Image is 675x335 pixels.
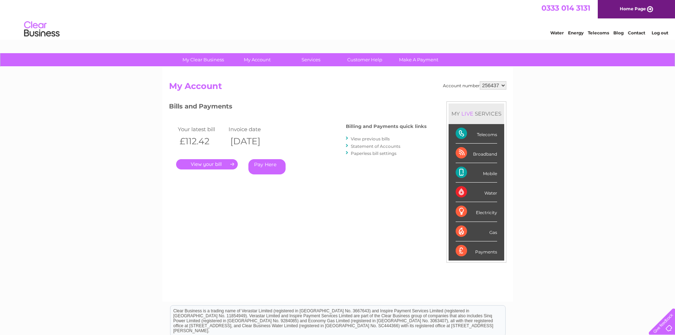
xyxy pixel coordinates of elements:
[456,241,497,261] div: Payments
[588,30,609,35] a: Telecoms
[351,136,390,141] a: View previous bills
[351,144,400,149] a: Statement of Accounts
[389,53,448,66] a: Make A Payment
[456,222,497,241] div: Gas
[652,30,668,35] a: Log out
[628,30,645,35] a: Contact
[568,30,584,35] a: Energy
[174,53,232,66] a: My Clear Business
[176,124,227,134] td: Your latest bill
[169,101,427,114] h3: Bills and Payments
[550,30,564,35] a: Water
[613,30,624,35] a: Blog
[460,110,475,117] div: LIVE
[456,202,497,222] div: Electricity
[170,4,505,34] div: Clear Business is a trading name of Verastar Limited (registered in [GEOGRAPHIC_DATA] No. 3667643...
[282,53,340,66] a: Services
[169,81,506,95] h2: My Account
[351,151,396,156] a: Paperless bill settings
[24,18,60,40] img: logo.png
[346,124,427,129] h4: Billing and Payments quick links
[176,134,227,149] th: £112.42
[456,183,497,202] div: Water
[228,53,286,66] a: My Account
[227,134,278,149] th: [DATE]
[248,159,286,174] a: Pay Here
[443,81,506,90] div: Account number
[456,144,497,163] div: Broadband
[176,159,238,169] a: .
[336,53,394,66] a: Customer Help
[456,163,497,183] div: Mobile
[449,104,504,124] div: MY SERVICES
[456,124,497,144] div: Telecoms
[541,4,590,12] a: 0333 014 3131
[227,124,278,134] td: Invoice date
